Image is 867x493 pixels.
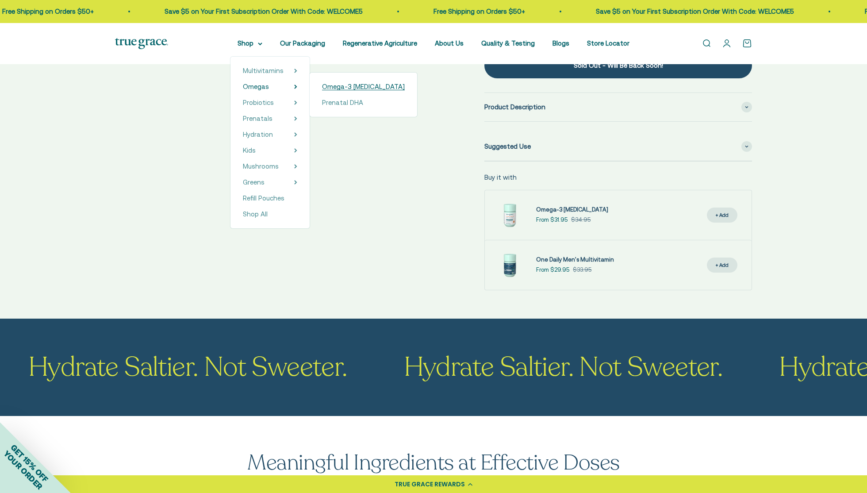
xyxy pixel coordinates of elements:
[243,161,279,172] a: Mushrooms
[536,216,568,225] sale-price: From $31.95
[2,449,44,491] span: YOUR ORDER
[243,129,273,140] a: Hydration
[243,97,297,108] summary: Probiotics
[536,206,608,213] span: Omega-3 [MEDICAL_DATA]
[243,145,297,156] summary: Kids
[587,39,629,47] a: Store Locator
[280,39,325,47] a: Our Packaging
[243,162,279,170] span: Mushrooms
[243,129,297,140] summary: Hydration
[243,113,297,124] summary: Prenatals
[243,193,297,204] a: Refill Pouches
[243,177,265,188] a: Greens
[492,247,527,283] img: One Daily Men's Multivitamin
[571,216,591,225] compare-at-price: $34.95
[243,161,297,172] summary: Mushrooms
[376,354,751,381] span: Hydrate Saltier. Not Sweeter.
[238,38,262,49] summary: Shop
[243,115,272,122] span: Prenatals
[165,6,363,17] p: Save $5 on Your First Subscription Order With Code: WELCOME5
[243,65,297,76] summary: Multivitamins
[2,8,94,15] a: Free Shipping on Orders $50+
[536,256,614,263] span: One Daily Men's Multivitamin
[243,177,297,188] summary: Greens
[484,172,517,183] p: Buy it with
[716,261,729,270] div: + Add
[716,211,729,220] div: + Add
[243,67,284,74] span: Multivitamins
[481,39,535,47] a: Quality & Testing
[484,141,531,152] span: Suggested Use
[243,81,269,92] a: Omegas
[243,131,273,138] span: Hydration
[484,53,752,78] button: Sold Out - Will Be Back Soon!
[596,6,794,17] p: Save $5 on Your First Subscription Order With Code: WELCOME5
[552,39,569,47] a: Blogs
[243,210,268,218] span: Shop All
[433,8,525,15] a: Free Shipping on Orders $50+
[707,258,737,273] button: + Add
[243,83,269,90] span: Omegas
[243,194,284,202] span: Refill Pouches
[322,97,405,108] a: Prenatal DHA
[243,81,297,92] summary: Omegas
[322,99,363,106] span: Prenatal DHA
[322,81,405,92] a: Omega-3 [MEDICAL_DATA]
[243,97,274,108] a: Probiotics
[243,65,284,76] a: Multivitamins
[536,266,569,275] sale-price: From $29.95
[9,443,50,484] span: GET 15% OFF
[536,205,608,215] a: Omega-3 [MEDICAL_DATA]
[573,266,591,275] compare-at-price: $33.95
[484,132,752,161] summary: Suggested Use
[243,113,272,124] a: Prenatals
[707,208,737,223] button: + Add
[247,448,619,477] span: Meaningful Ingredients at Effective Doses
[484,93,752,121] summary: Product Description
[536,255,614,265] a: One Daily Men's Multivitamin
[502,60,734,71] div: Sold Out - Will Be Back Soon!
[243,146,256,154] span: Kids
[343,39,417,47] a: Regenerative Agriculture
[243,99,274,106] span: Probiotics
[243,178,265,186] span: Greens
[322,83,405,90] span: Omega-3 [MEDICAL_DATA]
[243,145,256,156] a: Kids
[435,39,464,47] a: About Us
[492,197,527,233] img: Omega-3 Fish Oil for Brain, Heart, and Immune Health* Sustainably sourced, wild-caught Alaskan fi...
[395,480,465,489] div: TRUE GRACE REWARDS
[484,102,545,112] span: Product Description
[243,209,297,220] a: Shop All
